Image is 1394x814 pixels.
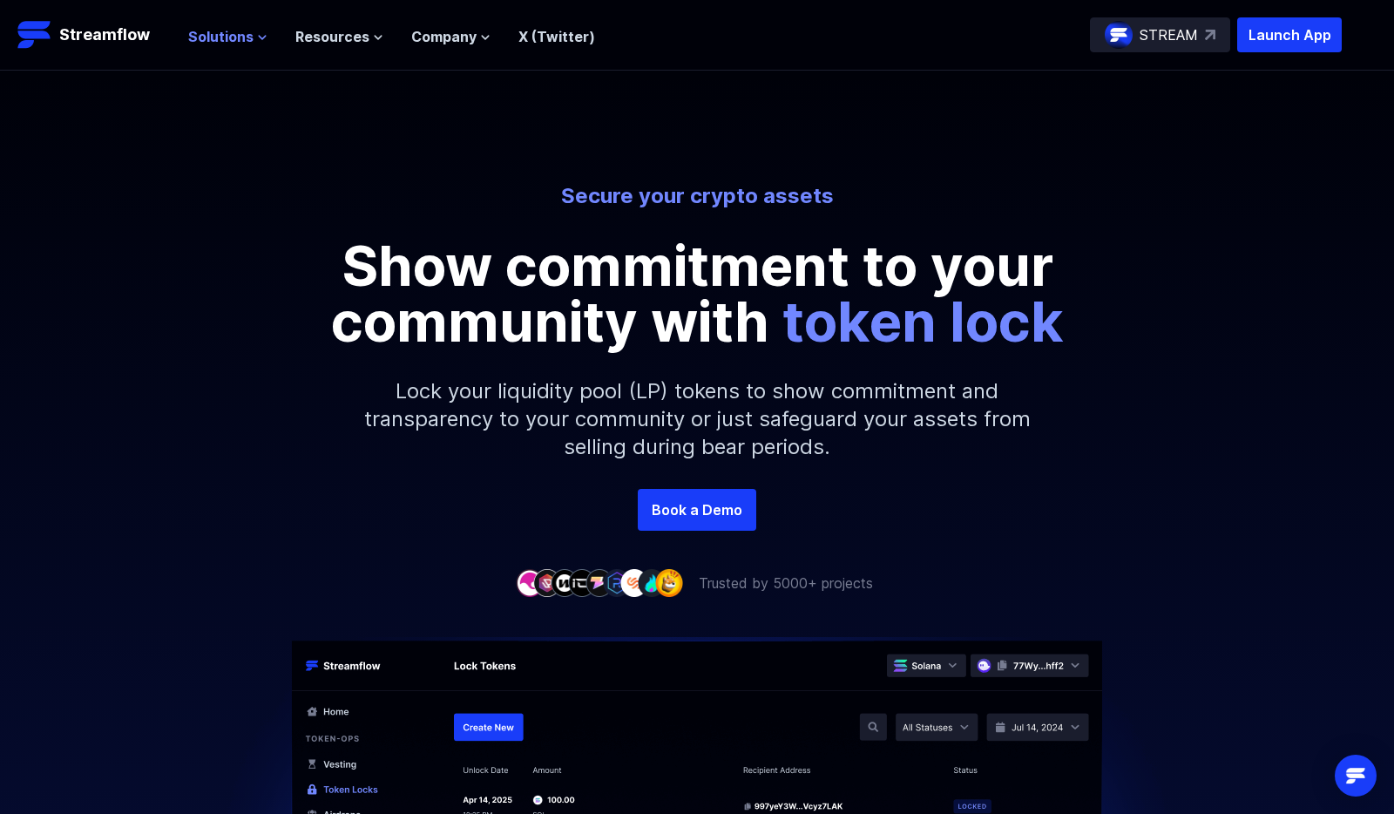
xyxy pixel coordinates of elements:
[295,26,383,47] button: Resources
[17,17,171,52] a: Streamflow
[1205,30,1215,40] img: top-right-arrow.svg
[188,26,267,47] button: Solutions
[322,349,1072,489] p: Lock your liquidity pool (LP) tokens to show commitment and transparency to your community or jus...
[1237,17,1342,52] button: Launch App
[638,489,756,531] a: Book a Demo
[585,569,613,596] img: company-5
[603,569,631,596] img: company-6
[1335,755,1377,797] div: Open Intercom Messenger
[620,569,648,596] img: company-7
[655,569,683,596] img: company-9
[295,26,369,47] span: Resources
[782,288,1064,355] span: token lock
[214,182,1180,210] p: Secure your crypto assets
[518,28,595,45] a: X (Twitter)
[59,23,150,47] p: Streamflow
[17,17,52,52] img: Streamflow Logo
[1140,24,1198,45] p: STREAM
[568,569,596,596] img: company-4
[305,238,1089,349] p: Show commitment to your community with
[1090,17,1230,52] a: STREAM
[411,26,491,47] button: Company
[699,573,873,594] p: Trusted by 5000+ projects
[533,569,561,596] img: company-2
[516,569,544,596] img: company-1
[638,569,666,596] img: company-8
[551,569,579,596] img: company-3
[188,26,254,47] span: Solutions
[411,26,477,47] span: Company
[1105,21,1133,49] img: streamflow-logo-circle.png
